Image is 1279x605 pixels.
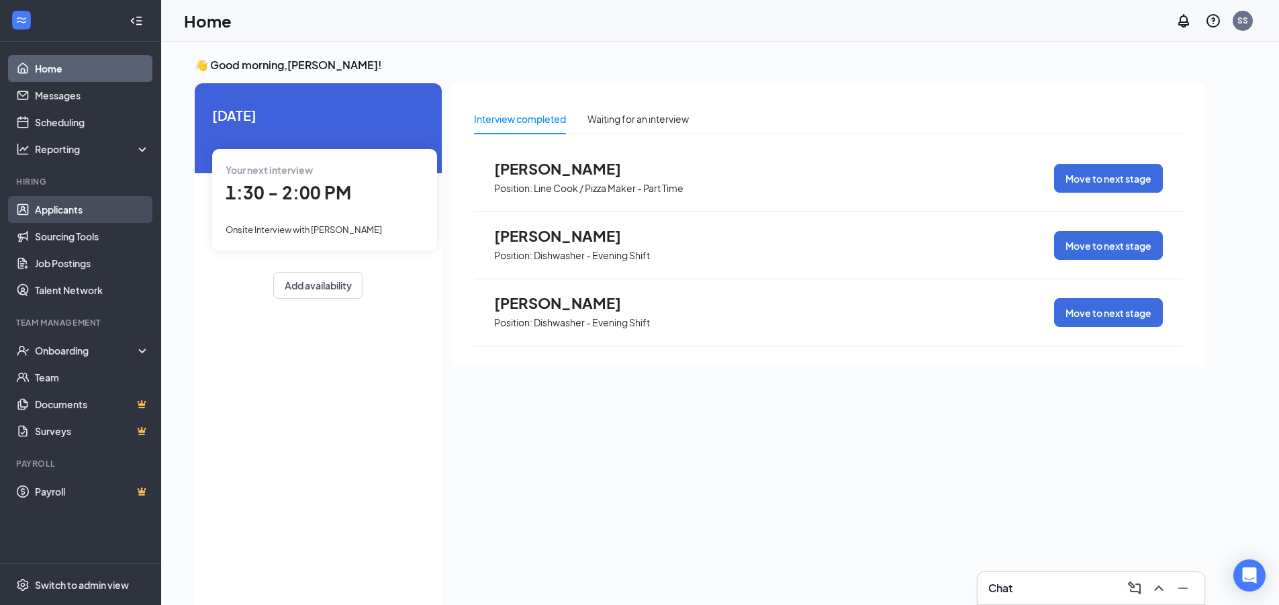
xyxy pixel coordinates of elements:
[16,317,147,328] div: Team Management
[35,142,150,156] div: Reporting
[534,182,683,195] p: Line Cook / Pizza Maker - Part Time
[35,478,150,505] a: PayrollCrown
[474,111,566,126] div: Interview completed
[494,160,642,177] span: [PERSON_NAME]
[16,578,30,592] svg: Settings
[1151,580,1167,596] svg: ChevronUp
[494,294,642,312] span: [PERSON_NAME]
[1172,577,1194,599] button: Minimize
[1054,231,1163,260] button: Move to next stage
[587,111,689,126] div: Waiting for an interview
[212,105,424,126] span: [DATE]
[1237,15,1248,26] div: SS
[35,344,138,357] div: Onboarding
[1054,164,1163,193] button: Move to next stage
[534,316,650,329] p: Dishwasher - Evening Shift
[1148,577,1170,599] button: ChevronUp
[35,578,129,592] div: Switch to admin view
[16,344,30,357] svg: UserCheck
[184,9,232,32] h1: Home
[273,272,363,299] button: Add availability
[16,458,147,469] div: Payroll
[35,223,150,250] a: Sourcing Tools
[226,224,382,235] span: Onsite Interview with [PERSON_NAME]
[1054,298,1163,327] button: Move to next stage
[16,142,30,156] svg: Analysis
[16,176,147,187] div: Hiring
[1176,13,1192,29] svg: Notifications
[534,249,650,262] p: Dishwasher - Evening Shift
[15,13,28,27] svg: WorkstreamLogo
[35,82,150,109] a: Messages
[1175,580,1191,596] svg: Minimize
[494,316,532,329] p: Position:
[226,164,313,176] span: Your next interview
[226,181,351,203] span: 1:30 - 2:00 PM
[35,364,150,391] a: Team
[195,58,1204,73] h3: 👋 Good morning, [PERSON_NAME] !
[988,581,1012,596] h3: Chat
[1205,13,1221,29] svg: QuestionInfo
[494,249,532,262] p: Position:
[35,250,150,277] a: Job Postings
[35,391,150,418] a: DocumentsCrown
[494,182,532,195] p: Position:
[1127,580,1143,596] svg: ComposeMessage
[130,14,143,28] svg: Collapse
[494,227,642,244] span: [PERSON_NAME]
[1124,577,1145,599] button: ComposeMessage
[35,55,150,82] a: Home
[35,418,150,445] a: SurveysCrown
[35,196,150,223] a: Applicants
[35,109,150,136] a: Scheduling
[35,277,150,304] a: Talent Network
[1233,559,1266,592] div: Open Intercom Messenger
